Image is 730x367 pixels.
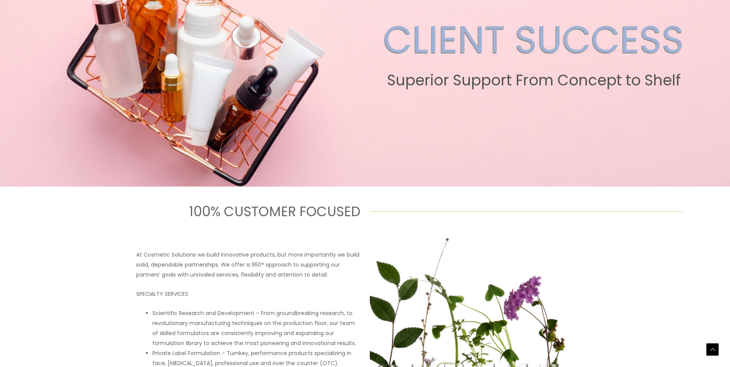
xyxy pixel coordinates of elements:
p: SPECIALTY SERVICES [136,289,361,299]
h2: CLIENT SUCCESS [383,17,684,62]
li: Scientific Research and Development – From groundbreaking research, to revolutionary manufacturin... [152,308,361,348]
h2: Superior Support From Concept to Shelf [383,72,684,89]
p: At Cosmetic Solutions we build innovative products, but more importantly we build solid, dependab... [136,250,361,280]
h1: 100% CUSTOMER FOCUSED [47,202,360,221]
